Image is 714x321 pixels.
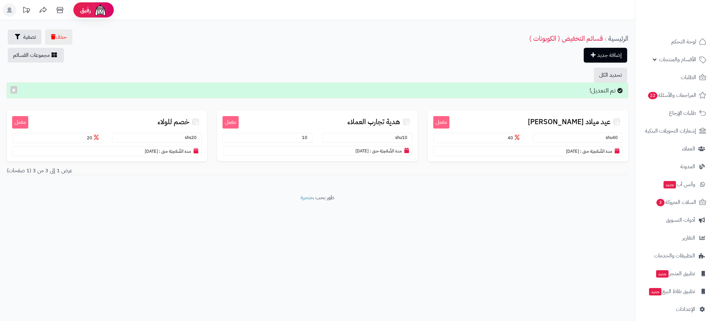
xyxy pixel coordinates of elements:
[301,193,313,202] a: متجرة
[639,105,710,121] a: طلبات الإرجاع
[656,199,665,206] span: 3
[159,148,191,154] small: مدة الصَّلاحِيَة حتى :
[580,148,612,154] small: مدة الصَّلاحِيَة حتى :
[10,86,17,94] button: ×
[639,283,710,299] a: تطبيق نقاط البيعجديد
[370,148,402,154] small: مدة الصَّلاحِيَة حتى :
[355,148,369,154] span: [DATE]
[7,82,628,99] div: تم التعديل!
[659,55,696,64] span: الأقسام والمنتجات
[529,33,603,43] a: قسائم التخفيض ( الكوبونات )
[654,251,695,260] span: التطبيقات والخدمات
[645,126,696,136] span: إشعارات التحويلات البنكية
[639,212,710,228] a: أدوات التسويق
[664,181,676,188] span: جديد
[45,29,72,45] button: حذف
[80,6,91,14] span: رفيق
[185,134,200,141] small: shs20
[682,233,695,243] span: التقارير
[2,167,317,175] div: عرض 1 إلى 3 من 3 (1 صفحات)
[639,69,710,85] a: الطلبات
[671,37,696,46] span: لوحة التحكم
[608,33,628,43] a: الرئيسية
[584,48,627,63] a: إضافة جديد
[663,180,695,189] span: وآتس آب
[18,3,35,19] a: تحديثات المنصة
[302,134,311,141] span: 10
[639,141,710,157] a: العملاء
[566,148,579,154] span: [DATE]
[680,162,695,171] span: المدونة
[668,17,708,31] img: logo-2.png
[639,301,710,317] a: الإعدادات
[656,198,696,207] span: السلات المتروكة
[682,144,695,153] span: العملاء
[639,123,710,139] a: إشعارات التحويلات البنكية
[594,68,627,82] button: تحديد الكل
[669,108,696,118] span: طلبات الإرجاع
[428,111,628,162] a: مفعل عيد ميلاد [PERSON_NAME] shu40 40 مدة الصَّلاحِيَة حتى : [DATE]
[158,118,190,126] span: خصم للولاء
[145,148,158,154] span: [DATE]
[681,73,696,82] span: الطلبات
[639,158,710,175] a: المدونة
[639,248,710,264] a: التطبيقات والخدمات
[639,194,710,210] a: السلات المتروكة3
[8,30,41,44] button: تصفية
[655,269,695,278] span: تطبيق المتجر
[639,176,710,192] a: وآتس آبجديد
[433,116,449,129] small: مفعل
[12,116,28,129] small: مفعل
[347,118,400,126] span: هدية تجارب العملاء
[23,33,36,41] span: تصفية
[7,111,207,162] a: مفعل خصم للولاء shs20 20 مدة الصَّلاحِيَة حتى : [DATE]
[639,34,710,50] a: لوحة التحكم
[647,91,696,100] span: المراجعات والأسئلة
[656,270,669,278] span: جديد
[639,87,710,103] a: المراجعات والأسئلة22
[217,111,417,161] a: مفعل هدية تجارب العملاء shu10 10 مدة الصَّلاحِيَة حتى : [DATE]
[639,265,710,282] a: تطبيق المتجرجديد
[395,134,411,141] small: shu10
[8,48,64,63] a: مجموعات القسائم
[508,135,521,141] span: 40
[648,287,695,296] span: تطبيق نقاط البيع
[648,92,657,99] span: 22
[606,134,621,141] small: shu40
[223,116,239,129] small: مفعل
[87,135,100,141] span: 20
[676,305,695,314] span: الإعدادات
[528,118,611,126] span: عيد ميلاد [PERSON_NAME]
[649,288,661,295] span: جديد
[639,230,710,246] a: التقارير
[94,3,107,17] img: ai-face.png
[666,215,695,225] span: أدوات التسويق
